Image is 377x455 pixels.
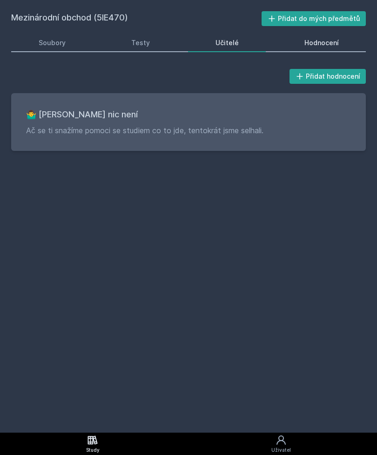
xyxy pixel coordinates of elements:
[86,447,100,454] div: Study
[26,125,351,136] p: Ač se ti snažíme pomoci se studiem co to jde, tentokrát jsme selhali.
[262,11,366,26] button: Přidat do mých předmětů
[11,34,93,52] a: Soubory
[188,34,266,52] a: Učitelé
[304,38,339,48] div: Hodnocení
[26,108,351,121] h3: 🤷‍♂️ [PERSON_NAME] nic není
[215,38,239,48] div: Učitelé
[11,11,262,26] h2: Mezinárodní obchod (5IE470)
[277,34,366,52] a: Hodnocení
[271,447,291,454] div: Uživatel
[289,69,366,84] button: Přidat hodnocení
[104,34,177,52] a: Testy
[131,38,150,48] div: Testy
[39,38,66,48] div: Soubory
